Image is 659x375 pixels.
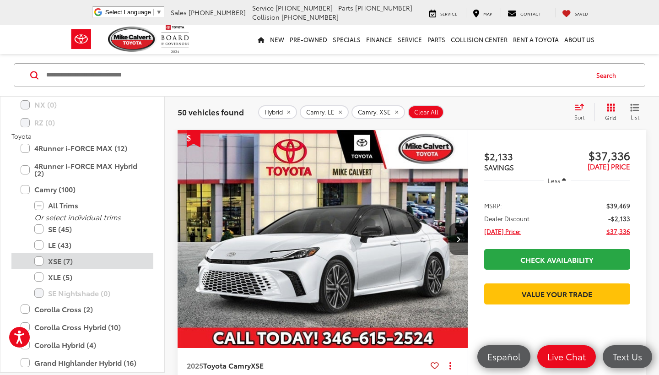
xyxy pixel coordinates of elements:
label: Corolla Hybrid (4) [21,337,144,353]
span: -$2,133 [608,214,630,223]
label: Corolla Cross (2) [21,301,144,317]
span: dropdown dots [449,362,451,369]
span: List [630,113,639,121]
span: Sales [171,8,187,17]
span: Camry: LE [306,109,335,116]
span: $37,336 [557,148,630,162]
button: Less [544,172,571,189]
a: Text Us [603,345,652,368]
span: Camry: XSE [358,109,391,116]
span: Service [440,11,457,16]
span: SAVINGS [484,162,514,172]
span: [DATE] Price: [484,227,521,236]
span: Parts [338,3,353,12]
img: Toyota [64,24,98,54]
span: Select Language [105,9,151,16]
a: Check Availability [484,249,630,270]
button: remove Camry: XSE [351,105,405,119]
label: All Trims [34,197,144,213]
button: remove Hybrid [258,105,297,119]
a: Español [477,345,530,368]
label: Corolla Cross Hybrid (10) [21,319,144,335]
a: Service [395,25,425,54]
span: Toyota [11,131,32,141]
a: Contact [501,8,548,17]
span: Collision [252,12,280,22]
a: Live Chat [537,345,596,368]
span: $37,336 [606,227,630,236]
a: Map [466,8,499,17]
label: 4Runner i-FORCE MAX (12) [21,140,144,156]
span: MSRP: [484,201,502,210]
label: LE (43) [34,237,144,253]
button: Actions [443,357,459,373]
div: 2025 Toyota Camry XSE 0 [177,130,469,348]
img: 2025 Toyota Camry XSE [177,130,469,349]
label: 4Runner i-FORCE MAX Hybrid (2) [21,158,144,181]
label: Grand Highlander Hybrid (16) [21,355,144,371]
button: List View [623,103,646,121]
span: Dealer Discount [484,214,529,223]
a: Home [255,25,267,54]
button: remove Camry: LE [300,105,349,119]
span: Clear All [414,109,438,116]
button: Grid View [594,103,623,121]
label: SE (45) [34,221,144,237]
span: [PHONE_NUMBER] [275,3,333,12]
a: Value Your Trade [484,283,630,304]
span: [PHONE_NUMBER] [189,8,246,17]
span: Contact [520,11,541,16]
a: Specials [330,25,363,54]
span: Sort [574,113,584,121]
span: Text Us [608,351,647,362]
a: New [267,25,287,54]
a: Collision Center [448,25,510,54]
span: Map [483,11,492,16]
span: Toyota Camry [203,360,251,370]
a: Select Language​ [105,9,162,16]
span: Less [548,176,560,185]
a: Rent a Toyota [510,25,562,54]
span: $39,469 [606,201,630,210]
span: Grid [605,114,616,121]
a: Finance [363,25,395,54]
button: Clear All [408,105,444,119]
a: About Us [562,25,597,54]
span: $2,133 [484,149,557,163]
span: [PHONE_NUMBER] [355,3,412,12]
span: ​ [153,9,154,16]
a: 2025Toyota CamryXSE [187,360,427,370]
span: [PHONE_NUMBER] [281,12,339,22]
a: Pre-Owned [287,25,330,54]
a: Parts [425,25,448,54]
label: Camry (100) [21,181,144,197]
span: XSE [251,360,264,370]
label: XLE (5) [34,269,144,285]
label: RZ (0) [21,114,144,130]
a: My Saved Vehicles [555,8,595,17]
a: Service [422,8,464,17]
label: NX (0) [21,97,144,113]
label: XSE (7) [34,253,144,269]
img: Mike Calvert Toyota [108,27,157,52]
span: Español [483,351,525,362]
span: ▼ [156,9,162,16]
span: [DATE] PRICE [588,161,630,171]
input: Search by Make, Model, or Keyword [45,64,588,86]
span: Service [252,3,274,12]
span: Saved [575,11,588,16]
button: Next image [449,223,468,255]
span: 2025 [187,360,203,370]
span: 50 vehicles found [178,106,244,117]
label: SE Nightshade (0) [34,285,144,301]
a: 2025 Toyota Camry XSE2025 Toyota Camry XSE2025 Toyota Camry XSE2025 Toyota Camry XSE [177,130,469,348]
span: Live Chat [543,351,590,362]
i: Or select individual trims [34,212,121,222]
span: Hybrid [265,109,283,116]
button: Search [588,64,629,87]
button: Select sort value [570,103,594,121]
span: Get Price Drop Alert [187,130,200,147]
